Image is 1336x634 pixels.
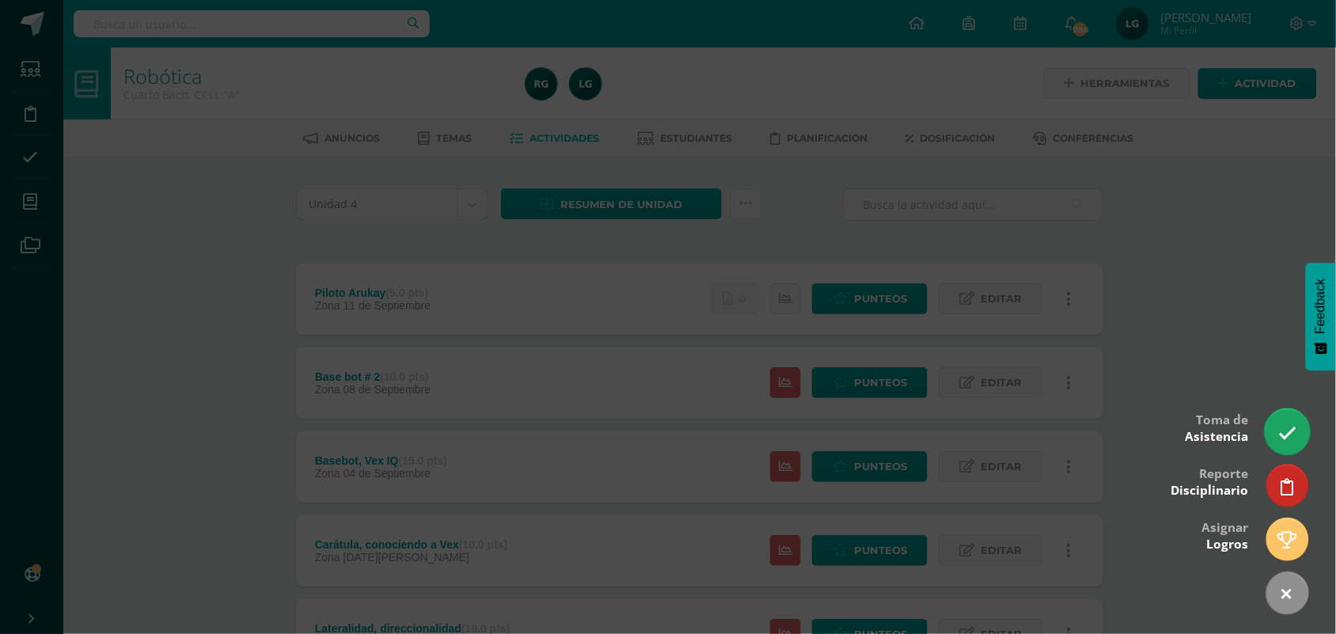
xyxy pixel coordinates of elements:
[1171,455,1249,507] div: Reporte
[1207,536,1249,552] span: Logros
[1171,482,1249,499] span: Disciplinario
[1186,401,1249,453] div: Toma de
[1306,263,1336,370] button: Feedback - Mostrar encuesta
[1202,509,1249,560] div: Asignar
[1186,428,1249,445] span: Asistencia
[1314,279,1328,334] span: Feedback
